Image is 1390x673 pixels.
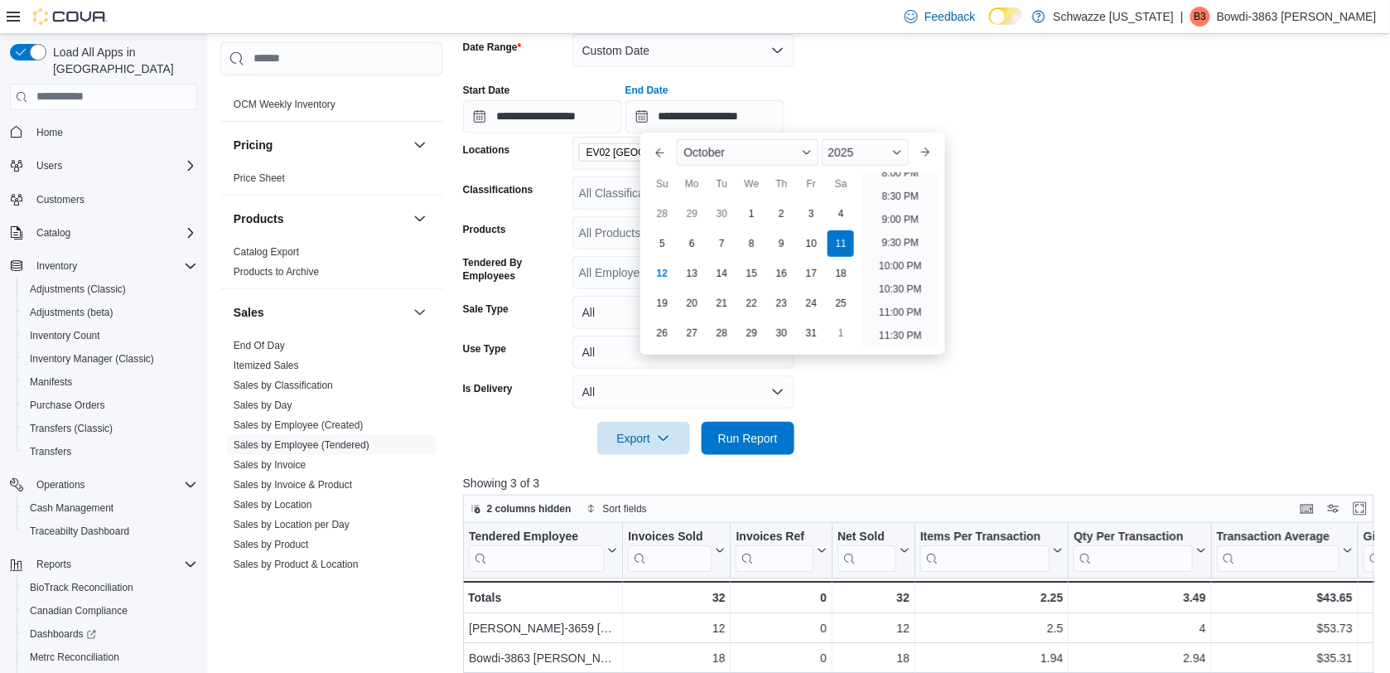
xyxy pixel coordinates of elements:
[30,525,129,538] span: Traceabilty Dashboard
[234,458,306,470] a: Sales by Invoice
[30,554,197,574] span: Reports
[572,336,794,369] button: All
[872,256,928,276] li: 10:00 PM
[678,320,705,346] div: day-27
[718,430,778,447] span: Run Report
[628,588,725,608] div: 32
[17,646,204,669] button: Metrc Reconciliation
[17,576,204,599] button: BioTrack Reconciliation
[649,290,675,317] div: day-19
[463,342,506,356] label: Use Type
[837,529,896,571] div: Net Sold
[876,233,926,253] li: 9:30 PM
[234,303,407,320] button: Sales
[23,521,136,541] a: Traceabilty Dashboard
[1074,529,1192,545] div: Qty Per Transaction
[30,352,154,366] span: Inventory Manager (Classic)
[1216,529,1352,571] button: Transaction Average
[920,529,1050,571] div: Items Per Transaction
[828,201,854,227] div: day-4
[17,599,204,622] button: Canadian Compliance
[876,163,926,183] li: 8:00 PM
[30,651,119,664] span: Metrc Reconciliation
[234,136,273,153] h3: Pricing
[649,320,675,346] div: day-26
[234,98,335,109] a: OCM Weekly Inventory
[30,256,197,276] span: Inventory
[36,478,85,491] span: Operations
[30,581,133,594] span: BioTrack Reconciliation
[234,419,364,430] a: Sales by Employee (Created)
[30,223,77,243] button: Catalog
[234,379,333,390] a: Sales by Classification
[234,359,299,370] a: Itemized Sales
[828,146,854,159] span: 2025
[572,296,794,329] button: All
[30,604,128,617] span: Canadian Compliance
[23,521,197,541] span: Traceabilty Dashboard
[989,25,990,26] span: Dark Mode
[768,320,794,346] div: day-30
[30,123,70,143] a: Home
[649,201,675,227] div: day-28
[234,458,306,471] span: Sales by Invoice
[23,624,197,644] span: Dashboards
[768,201,794,227] div: day-2
[30,223,197,243] span: Catalog
[920,618,1064,638] div: 2.5
[768,171,794,197] div: Th
[837,588,910,608] div: 32
[736,529,826,571] button: Invoices Ref
[572,375,794,409] button: All
[920,588,1064,608] div: 2.25
[683,146,725,159] span: October
[738,201,765,227] div: day-1
[463,41,522,54] label: Date Range
[872,326,928,346] li: 11:30 PM
[677,139,818,166] div: Button. Open the month selector. October is currently selected.
[23,498,197,518] span: Cash Management
[23,578,197,598] span: BioTrack Reconciliation
[410,134,430,154] button: Pricing
[17,622,204,646] a: Dashboards
[798,320,824,346] div: day-31
[798,260,824,287] div: day-17
[23,442,197,462] span: Transfers
[234,558,359,569] a: Sales by Product & Location
[3,553,204,576] button: Reports
[738,260,765,287] div: day-15
[36,558,71,571] span: Reports
[463,183,533,196] label: Classifications
[23,624,103,644] a: Dashboards
[1217,618,1353,638] div: $53.73
[3,221,204,245] button: Catalog
[23,303,197,322] span: Adjustments (beta)
[628,648,725,668] div: 18
[678,260,705,287] div: day-13
[46,44,197,77] span: Load All Apps in [GEOGRAPHIC_DATA]
[234,438,369,451] span: Sales by Employee (Tendered)
[708,230,735,257] div: day-7
[23,601,197,621] span: Canadian Compliance
[738,320,765,346] div: day-29
[768,260,794,287] div: day-16
[872,279,928,299] li: 10:30 PM
[463,475,1384,491] p: Showing 3 of 3
[1180,7,1184,27] p: |
[17,301,204,324] button: Adjustments (beta)
[628,618,725,638] div: 12
[30,283,126,296] span: Adjustments (Classic)
[1074,618,1205,638] div: 4
[837,529,910,571] button: Net Sold
[580,499,654,519] button: Sort fields
[234,578,396,589] a: Sales by Product & Location per Day
[872,303,928,322] li: 11:00 PM
[738,230,765,257] div: day-8
[920,529,1050,545] div: Items Per Transaction
[628,529,712,545] div: Invoices Sold
[234,518,350,530] a: Sales by Location per Day
[798,290,824,317] div: day-24
[1216,588,1352,608] div: $43.65
[738,171,765,197] div: We
[628,529,725,571] button: Invoices Sold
